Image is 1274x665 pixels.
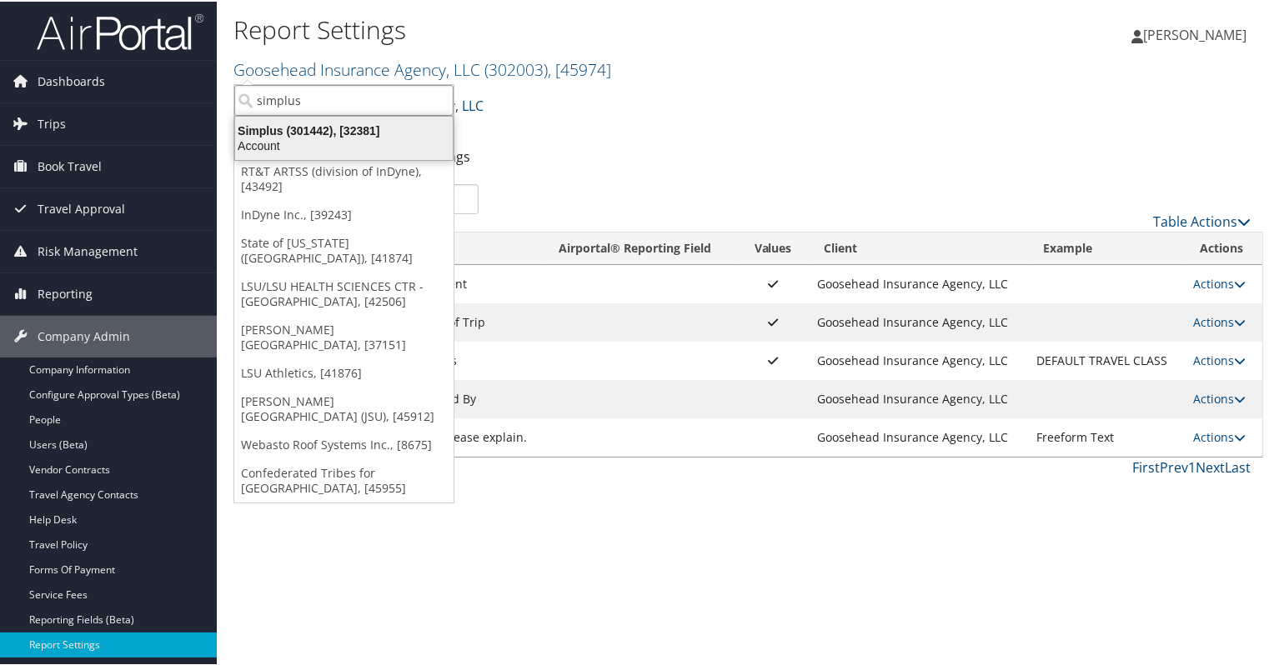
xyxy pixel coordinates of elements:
span: ( 302003 ) [484,57,548,79]
td: Goosehead Insurance Agency, LLC [809,417,1029,455]
td: Requested By [391,378,544,417]
th: Actions [1185,231,1262,263]
a: Prev [1160,457,1188,475]
td: Other - please explain. [391,417,544,455]
a: State of [US_STATE] ([GEOGRAPHIC_DATA]), [41874] [234,227,454,271]
th: Client [809,231,1029,263]
a: LSU/LSU HEALTH SCIENCES CTR - [GEOGRAPHIC_DATA], [42506] [234,271,454,314]
span: Company Admin [38,314,130,356]
a: First [1132,457,1160,475]
td: Department [391,263,544,302]
img: airportal-logo.png [37,11,203,50]
td: Rule Class [391,340,544,378]
a: Confederated Tribes for [GEOGRAPHIC_DATA], [45955] [234,457,454,501]
td: Purpose of Trip [391,302,544,340]
div: Account [225,137,463,152]
a: Actions [1193,427,1246,443]
span: Risk Management [38,229,138,271]
td: Goosehead Insurance Agency, LLC [809,263,1029,302]
a: LSU Athletics, [41876] [234,357,454,386]
th: Airportal&reg; Reporting Field [544,231,737,263]
input: Search Accounts [234,83,454,114]
th: Name [391,231,544,263]
h1: Report Settings [233,11,920,46]
th: Example [1029,231,1185,263]
a: RT&T ARTSS (division of InDyne), [43492] [234,156,454,199]
span: Travel Approval [38,187,125,228]
span: [PERSON_NAME] [1143,24,1246,42]
td: Goosehead Insurance Agency, LLC [809,340,1029,378]
div: Simplus (301442), [32381] [225,122,463,137]
td: Goosehead Insurance Agency, LLC [809,378,1029,417]
a: [PERSON_NAME] [1131,8,1263,58]
span: Trips [38,102,66,143]
td: Freeform Text [1029,417,1185,455]
a: [PERSON_NAME][GEOGRAPHIC_DATA] (JSU), [45912] [234,386,454,429]
td: Goosehead Insurance Agency, LLC [809,302,1029,340]
th: Values [737,231,809,263]
td: DEFAULT TRAVEL CLASS [1029,340,1185,378]
span: , [ 45974 ] [548,57,611,79]
a: Table Actions [1153,211,1251,229]
a: Webasto Roof Systems Inc., [8675] [234,429,454,457]
a: Goosehead Insurance Agency, LLC [233,57,611,79]
a: Next [1196,457,1225,475]
a: Actions [1193,312,1246,328]
a: Actions [1193,274,1246,290]
a: [PERSON_NAME][GEOGRAPHIC_DATA], [37151] [234,314,454,357]
span: Book Travel [38,144,102,186]
a: Actions [1193,351,1246,367]
a: Last [1225,457,1251,475]
a: 1 [1188,457,1196,475]
a: InDyne Inc., [39243] [234,199,454,227]
span: Reporting [38,272,93,313]
span: Dashboards [38,59,105,101]
a: Actions [1193,389,1246,405]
